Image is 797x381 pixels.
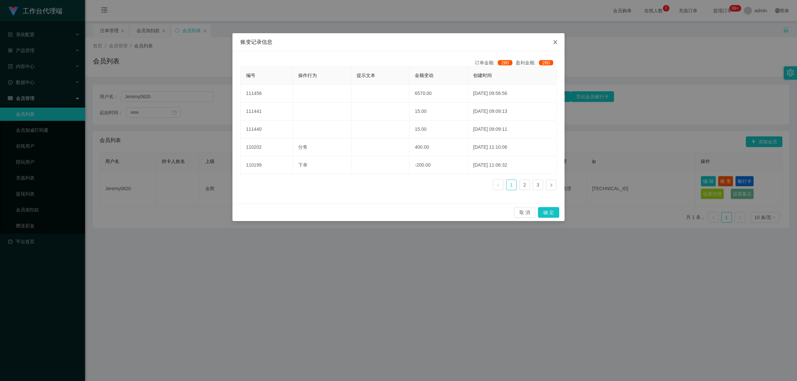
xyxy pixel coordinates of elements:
[468,103,557,120] td: [DATE] 09:09:13
[409,85,468,103] td: 6570.00
[246,73,255,78] span: 编号
[409,138,468,156] td: 400.00
[468,156,557,174] td: [DATE] 11:06:32
[516,59,557,66] div: 盈利金额:
[241,156,293,174] td: 110199
[468,120,557,138] td: [DATE] 09:09:11
[546,180,557,190] li: 下一页
[553,39,558,45] i: 图标: close
[506,180,516,190] a: 1
[519,180,530,190] li: 2
[415,73,433,78] span: 金额变动
[538,207,559,218] button: 确 定
[241,85,293,103] td: 111456
[514,207,535,218] button: 取 消
[293,138,351,156] td: 分售
[241,103,293,120] td: 111441
[493,180,503,190] li: 上一页
[357,73,375,78] span: 提示文本
[498,60,512,65] span: 280
[496,183,500,187] i: 图标: left
[549,183,553,187] i: 图标: right
[506,180,517,190] li: 1
[241,138,293,156] td: 110202
[241,120,293,138] td: 111440
[293,156,351,174] td: 下单
[409,156,468,174] td: -200.00
[468,138,557,156] td: [DATE] 11:10:06
[240,38,557,46] div: 账变记录信息
[539,60,553,65] span: 280
[298,73,317,78] span: 操作行为
[475,59,516,66] div: 订单金额:
[409,120,468,138] td: 15.00
[468,85,557,103] td: [DATE] 09:56:56
[520,180,530,190] a: 2
[546,33,565,52] button: Close
[409,103,468,120] td: 15.00
[533,180,543,190] a: 3
[473,73,492,78] span: 创建时间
